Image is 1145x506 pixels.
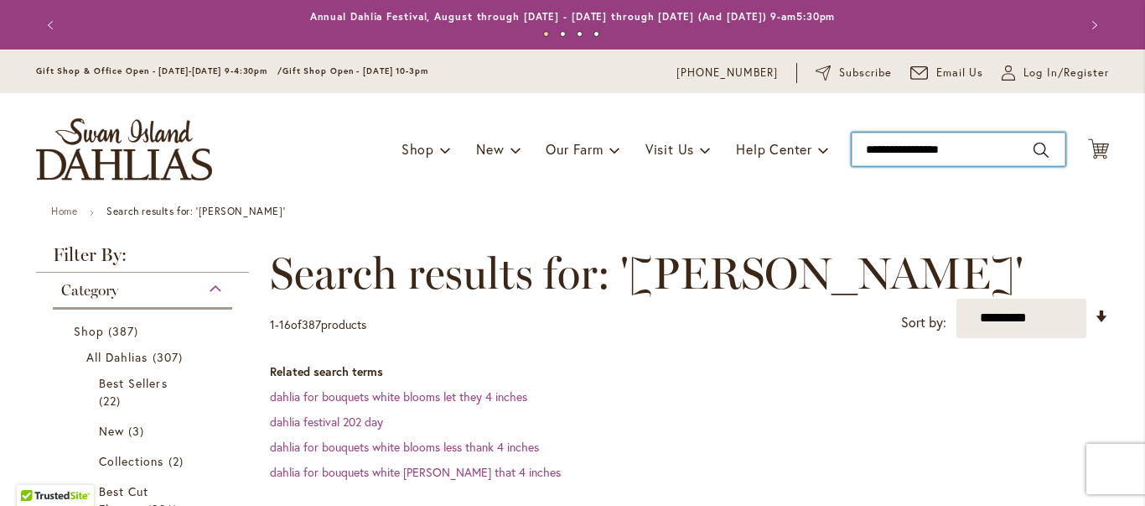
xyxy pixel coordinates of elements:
span: Search results for: '[PERSON_NAME]' [270,248,1023,299]
span: New [99,423,124,439]
button: Next [1075,8,1109,42]
a: Log In/Register [1002,65,1109,81]
span: Log In/Register [1023,65,1109,81]
iframe: Launch Accessibility Center [13,446,60,493]
span: 3 [128,422,148,440]
strong: Filter By: [36,246,249,273]
button: 4 of 4 [593,31,599,37]
a: dahlia for bouquets white blooms let they 4 inches [270,389,527,404]
span: Email Us [936,65,984,81]
span: Our Farm [546,140,603,158]
span: Shop [402,140,434,158]
span: 387 [108,322,142,340]
button: 2 of 4 [560,31,566,37]
button: 1 of 4 [543,31,549,37]
span: 307 [153,348,187,366]
span: Subscribe [839,65,892,81]
span: New [476,140,504,158]
a: store logo [36,118,212,180]
a: Collections [99,452,190,470]
span: Visit Us [645,140,694,158]
span: All Dahlias [86,349,148,365]
button: 3 of 4 [577,31,583,37]
span: 16 [279,316,291,332]
a: Email Us [910,65,984,81]
label: Sort by: [901,307,946,338]
strong: Search results for: '[PERSON_NAME]' [106,205,285,217]
a: dahlia for bouquets white [PERSON_NAME] that 4 inches [270,464,561,480]
button: Previous [36,8,70,42]
span: 387 [302,316,321,332]
a: Annual Dahlia Festival, August through [DATE] - [DATE] through [DATE] (And [DATE]) 9-am5:30pm [310,10,836,23]
span: 2 [168,452,188,470]
span: Gift Shop Open - [DATE] 10-3pm [282,65,428,76]
span: Best Sellers [99,375,168,391]
span: Help Center [736,140,812,158]
span: 22 [99,392,125,409]
a: dahlia for bouquets white blooms less thank 4 inches [270,439,539,455]
a: Shop [74,322,215,340]
a: Home [51,205,77,217]
a: Best Sellers [99,374,190,409]
a: [PHONE_NUMBER] [676,65,778,81]
span: Gift Shop & Office Open - [DATE]-[DATE] 9-4:30pm / [36,65,282,76]
a: dahlia festival 202 day [270,414,383,430]
span: Collections [99,453,164,469]
a: New [99,422,190,440]
dt: Related search terms [270,363,1109,380]
p: - of products [270,311,366,338]
a: Subscribe [816,65,892,81]
span: Shop [74,323,104,339]
span: Category [61,281,118,300]
span: 1 [270,316,275,332]
a: All Dahlias [86,348,203,366]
